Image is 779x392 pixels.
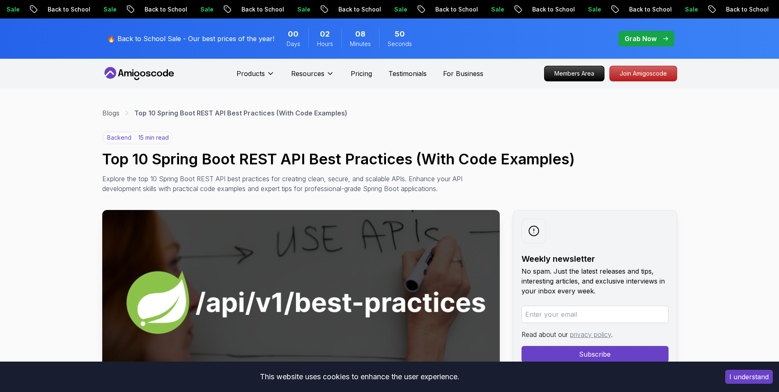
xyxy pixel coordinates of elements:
p: Back to School [437,5,492,14]
a: privacy policy [570,330,611,339]
p: Explore the top 10 Spring Boot REST API best practices for creating clean, secure, and scalable A... [102,174,470,194]
p: Top 10 Spring Boot REST API Best Practices (With Code Examples) [134,108,347,118]
a: Join Amigoscode [609,66,677,81]
span: 0 Days [288,28,299,40]
input: Enter your email [522,306,669,323]
p: Grab Now [625,34,657,44]
button: Resources [291,69,334,85]
p: Back to School [630,5,686,14]
p: Back to School [340,5,395,14]
p: Products [237,69,265,78]
a: Blogs [102,108,119,118]
p: Back to School [49,5,105,14]
button: Accept cookies [725,370,773,384]
span: Hours [317,40,333,48]
p: Sale [299,5,325,14]
span: 2 Hours [320,28,330,40]
p: Back to School [146,5,202,14]
a: For Business [443,69,483,78]
p: Sale [395,5,422,14]
span: 8 Minutes [355,28,365,40]
p: Sale [8,5,34,14]
a: Members Area [544,66,604,81]
p: Join Amigoscode [610,66,677,81]
p: Resources [291,69,324,78]
button: Products [237,69,275,85]
p: Sale [105,5,131,14]
h2: Weekly newsletter [522,253,669,265]
div: This website uses cookies to enhance the user experience. [6,368,713,386]
p: Back to School [533,5,589,14]
span: Minutes [350,40,371,48]
h1: Top 10 Spring Boot REST API Best Practices (With Code Examples) [102,151,677,167]
p: backend [103,132,135,143]
p: Back to School [243,5,299,14]
p: Sale [202,5,228,14]
p: Sale [589,5,616,14]
a: Pricing [351,69,372,78]
p: Sale [686,5,712,14]
span: 50 Seconds [395,28,405,40]
p: No spam. Just the latest releases and tips, interesting articles, and exclusive interviews in you... [522,266,669,296]
span: Days [287,40,300,48]
a: Testimonials [388,69,427,78]
p: Read about our . [522,330,669,339]
p: 15 min read [138,134,169,142]
p: Sale [492,5,519,14]
button: Subscribe [522,346,669,362]
span: Seconds [388,40,412,48]
p: 🔥 Back to School Sale - Our best prices of the year! [107,34,274,44]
